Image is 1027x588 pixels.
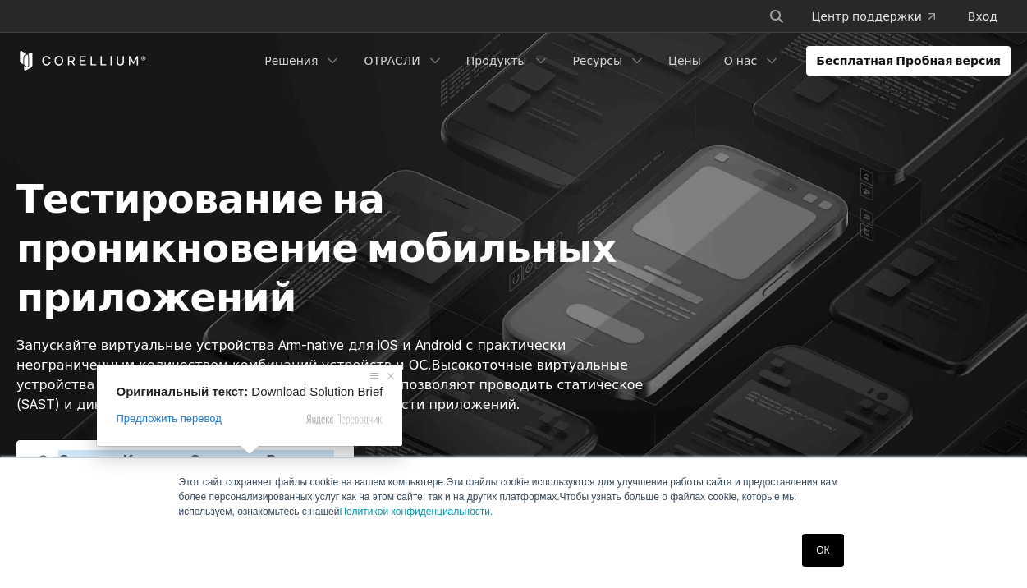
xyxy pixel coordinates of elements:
ya-tr-span: Центр поддержки [811,8,921,25]
ya-tr-span: О нас [724,53,757,69]
ya-tr-span: Цены [668,53,701,69]
ya-tr-span: Тестирование на проникновение мобильных приложений [16,174,617,321]
span: Оригинальный текст: [117,384,249,398]
ya-tr-span: Решения [264,53,318,69]
ya-tr-span: Скачать Краткое Описание Решения [58,450,334,470]
ya-tr-span: Ресурсы [572,53,622,69]
ya-tr-span: Бесплатная Пробная версия [816,53,1001,69]
ya-tr-span: Продукты [466,53,527,69]
a: Политикой конфиденциальности. [339,506,493,517]
span: Download Solution Brief [251,384,383,398]
div: Навигационное меню [254,46,1011,76]
button: Поиск [762,2,791,31]
div: Навигационное меню [749,2,1011,31]
ya-tr-span: Высокоточные виртуальные устройства и мгновенный доступ к джейлбрейку/руту позволяют проводить ст... [16,356,643,412]
ya-tr-span: Запускайте виртуальные устройства Arm-native для iOS и Android с практически неограниченным колич... [16,337,566,373]
span: Предложить перевод [117,411,222,426]
a: ОК [802,534,843,567]
a: Дом Кореллиума [16,51,147,71]
ya-tr-span: Этот сайт сохраняет файлы cookie на вашем компьютере. [179,476,447,488]
ya-tr-span: Вход [968,8,997,25]
ya-tr-span: ОК [816,544,829,556]
ya-tr-span: ОТРАСЛИ [364,53,420,69]
ya-tr-span: Эти файлы cookie используются для улучшения работы сайта и предоставления вам более персонализиро... [179,476,838,503]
